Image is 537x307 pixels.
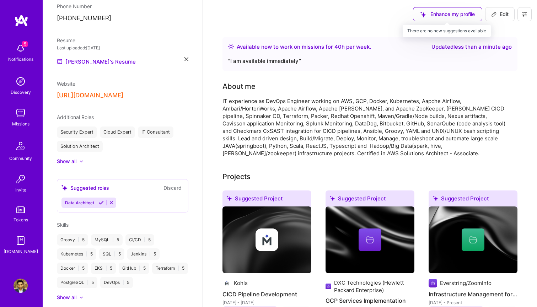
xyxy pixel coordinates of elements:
[57,294,76,301] div: Show all
[14,279,28,293] img: User Avatar
[57,248,96,260] div: Kubernetes 5
[91,234,123,246] div: MySQL 5
[14,106,28,120] img: teamwork
[106,265,107,271] span: |
[14,216,28,223] div: Tokens
[98,200,104,205] i: Accept
[228,57,512,65] div: “ I am available immediately ”
[429,206,517,273] img: cover
[57,141,103,152] div: Solution Architect
[222,206,311,273] img: cover
[100,126,135,138] div: Cloud Expert
[57,114,94,120] span: Additional Roles
[433,196,438,201] i: icon SuggestedTeams
[14,74,28,88] img: discovery
[15,186,26,194] div: Invite
[57,57,136,66] a: [PERSON_NAME]'s Resume
[12,138,29,155] img: Community
[100,277,133,288] div: DevOps 5
[57,263,88,274] div: Docker 5
[222,190,311,209] div: Suggested Project
[429,290,517,299] h4: Infrastructure Management for B2B Applications
[14,14,28,27] img: logo
[78,265,79,271] span: |
[222,171,251,182] div: Projects
[57,126,97,138] div: Security Expert
[334,279,414,294] div: DXC Technologies (Hewlett Packard Enterprise)
[57,81,75,87] span: Website
[227,196,232,201] i: icon SuggestedTeams
[326,190,414,209] div: Suggested Project
[184,57,188,61] i: icon Close
[139,265,140,271] span: |
[12,279,29,293] a: User Avatar
[222,299,311,306] div: [DATE] - [DATE]
[326,282,331,291] img: Company logo
[114,251,116,257] span: |
[256,228,278,251] img: Company logo
[57,37,75,43] span: Resume
[99,248,124,260] div: SQL 5
[61,185,68,191] i: icon SuggestedTeams
[57,222,69,228] span: Skills
[86,251,87,257] span: |
[431,43,512,51] div: Updated less than a minute ago
[14,41,28,55] img: bell
[123,280,124,285] span: |
[91,263,116,274] div: EKS 5
[127,248,160,260] div: Jenkins 5
[326,296,414,305] h4: GCP Services Implementation
[152,263,188,274] div: Terraform 5
[125,234,154,246] div: CI/CD 5
[57,59,63,64] img: Resume
[491,11,509,18] span: Edit
[429,190,517,209] div: Suggested Project
[119,263,149,274] div: GitHub 5
[485,7,515,21] button: Edit
[222,97,507,157] div: IT experience as DevOps Engineer working on AWS, GCP, Docker, Kubernetes, Aapche Airflow, Ambari/...
[237,43,371,51] div: Available now to work on missions for h per week .
[222,290,311,299] h4: CICD Pipeline Development
[222,81,256,92] div: Tell us a little about yourself
[14,172,28,186] img: Invite
[149,251,151,257] span: |
[8,55,33,63] div: Notifications
[234,279,248,287] div: Kohls
[57,14,188,23] p: [PHONE_NUMBER]
[222,81,256,92] div: About me
[429,279,437,287] img: Company logo
[109,200,114,205] i: Reject
[485,7,515,21] div: null
[178,265,179,271] span: |
[11,88,31,96] div: Discovery
[429,299,517,306] div: [DATE] - Present
[228,44,234,49] img: Availability
[57,44,188,52] div: Last uploaded: [DATE]
[138,126,173,138] div: IT Consultant
[14,233,28,248] img: guide book
[440,279,492,287] div: Everstring/ZoomInfo
[78,237,79,243] span: |
[57,92,123,99] button: [URL][DOMAIN_NAME]
[16,206,25,213] img: tokens
[326,206,414,273] img: cover
[161,184,184,192] button: Discard
[57,277,97,288] div: PostgreSQL 5
[57,234,88,246] div: Groovy 5
[330,196,335,201] i: icon SuggestedTeams
[61,184,109,192] div: Suggested roles
[222,279,231,287] img: Company logo
[57,3,92,9] span: Phone Number
[57,158,76,165] div: Show all
[22,41,28,47] span: 5
[334,43,342,50] span: 40
[144,237,145,243] span: |
[65,200,94,205] span: Data Architect
[112,237,114,243] span: |
[9,155,32,162] div: Community
[87,280,88,285] span: |
[12,120,29,128] div: Missions
[4,248,38,255] div: [DOMAIN_NAME]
